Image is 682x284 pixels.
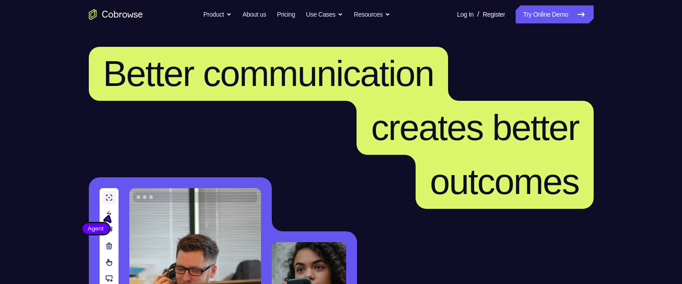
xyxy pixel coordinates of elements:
span: creates better [371,108,579,148]
a: Register [483,5,505,23]
button: Use Cases [306,5,343,23]
button: Product [203,5,232,23]
span: Better communication [103,54,434,94]
button: Resources [354,5,390,23]
span: outcomes [430,162,579,202]
a: Try Online Demo [516,5,593,23]
span: / [477,9,479,20]
a: About us [243,5,266,23]
a: Pricing [277,5,295,23]
a: Log In [457,5,474,23]
a: Go to the home page [89,9,143,20]
span: Agent [82,224,109,233]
